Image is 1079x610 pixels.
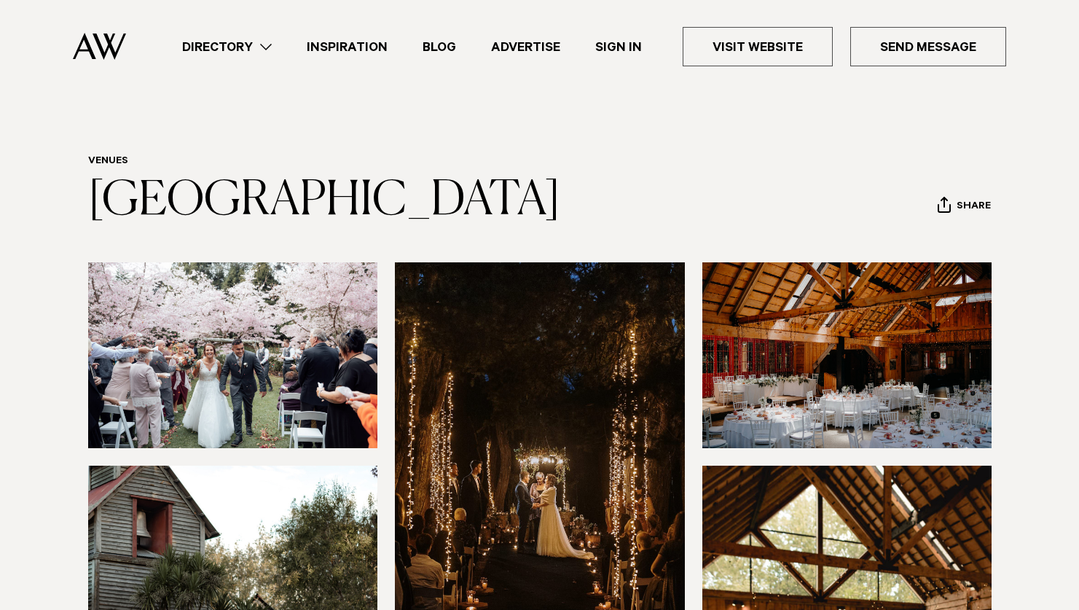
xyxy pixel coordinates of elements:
[88,178,560,224] a: [GEOGRAPHIC_DATA]
[165,37,289,57] a: Directory
[88,262,378,448] img: cherry blossoms ceremony auckland
[474,37,578,57] a: Advertise
[702,262,992,448] img: rustic barn wedding venue auckland
[683,27,833,66] a: Visit Website
[578,37,659,57] a: Sign In
[88,156,128,168] a: Venues
[289,37,405,57] a: Inspiration
[73,33,126,60] img: Auckland Weddings Logo
[957,200,991,214] span: Share
[937,196,992,218] button: Share
[850,27,1006,66] a: Send Message
[405,37,474,57] a: Blog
